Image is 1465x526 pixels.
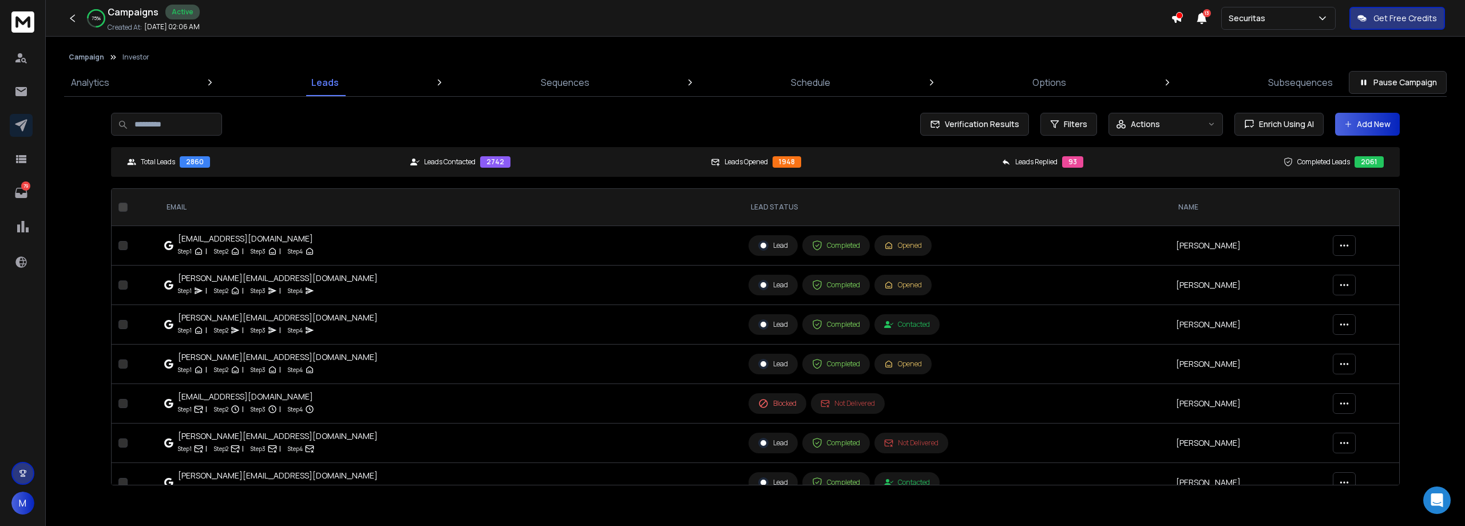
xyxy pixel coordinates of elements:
[205,483,207,494] p: |
[108,5,159,19] h1: Campaigns
[279,364,281,375] p: |
[742,189,1169,226] th: LEAD STATUS
[279,285,281,296] p: |
[180,156,210,168] div: 2860
[1349,7,1445,30] button: Get Free Credits
[1355,156,1384,168] div: 2061
[242,246,244,257] p: |
[178,325,192,336] p: Step 1
[242,285,244,296] p: |
[1261,69,1340,96] a: Subsequences
[784,69,837,96] a: Schedule
[758,477,788,488] div: Lead
[812,319,860,330] div: Completed
[1040,113,1097,136] button: Filters
[214,325,228,336] p: Step 2
[251,364,266,375] p: Step 3
[1203,9,1211,17] span: 13
[1015,157,1058,167] p: Leads Replied
[758,319,788,330] div: Lead
[1335,113,1400,136] button: Add New
[1032,76,1066,89] p: Options
[251,246,266,257] p: Step 3
[1297,157,1350,167] p: Completed Leads
[251,443,266,454] p: Step 3
[812,359,860,369] div: Completed
[758,398,797,409] div: Blocked
[288,246,303,257] p: Step 4
[10,181,33,204] a: 79
[884,320,930,329] div: Contacted
[214,364,228,375] p: Step 2
[178,233,314,244] div: [EMAIL_ADDRESS][DOMAIN_NAME]
[1131,118,1160,130] p: Actions
[214,404,228,415] p: Step 2
[812,438,860,448] div: Completed
[480,156,510,168] div: 2742
[178,470,378,481] div: [PERSON_NAME][EMAIL_ADDRESS][DOMAIN_NAME]
[214,285,228,296] p: Step 2
[1169,345,1326,384] td: [PERSON_NAME]
[178,364,192,375] p: Step 1
[821,399,875,408] div: Not Delivered
[69,53,104,62] button: Campaign
[242,404,244,415] p: |
[1229,13,1270,24] p: Securitas
[178,285,192,296] p: Step 1
[288,483,303,494] p: Step 4
[812,240,860,251] div: Completed
[279,483,281,494] p: |
[1268,76,1333,89] p: Subsequences
[157,189,742,226] th: EMAIL
[1169,226,1326,266] td: [PERSON_NAME]
[1062,156,1083,168] div: 93
[178,443,192,454] p: Step 1
[758,280,788,290] div: Lead
[279,404,281,415] p: |
[279,246,281,257] p: |
[884,241,922,250] div: Opened
[251,325,266,336] p: Step 3
[214,246,228,257] p: Step 2
[71,76,109,89] p: Analytics
[1025,69,1073,96] a: Options
[758,359,788,369] div: Lead
[534,69,596,96] a: Sequences
[1423,487,1451,514] div: Open Intercom Messenger
[1169,266,1326,305] td: [PERSON_NAME]
[884,478,930,487] div: Contacted
[288,443,303,454] p: Step 4
[884,359,922,369] div: Opened
[205,443,207,454] p: |
[214,483,228,494] p: Step 2
[242,325,244,336] p: |
[108,23,142,32] p: Created At:
[11,492,34,515] span: M
[288,325,303,336] p: Step 4
[251,483,266,494] p: Step 3
[940,118,1019,130] span: Verification Results
[64,69,116,96] a: Analytics
[251,285,266,296] p: Step 3
[1169,384,1326,424] td: [PERSON_NAME]
[288,364,303,375] p: Step 4
[1373,13,1437,24] p: Get Free Credits
[214,443,228,454] p: Step 2
[724,157,768,167] p: Leads Opened
[205,364,207,375] p: |
[205,325,207,336] p: |
[141,157,175,167] p: Total Leads
[1254,118,1314,130] span: Enrich Using AI
[178,404,192,415] p: Step 1
[205,404,207,415] p: |
[165,5,200,19] div: Active
[251,404,266,415] p: Step 3
[758,438,788,448] div: Lead
[178,351,378,363] div: [PERSON_NAME][EMAIL_ADDRESS][DOMAIN_NAME]
[21,181,30,191] p: 79
[178,272,378,284] div: [PERSON_NAME][EMAIL_ADDRESS][DOMAIN_NAME]
[791,76,830,89] p: Schedule
[279,443,281,454] p: |
[884,438,939,448] div: Not Delivered
[178,391,314,402] div: [EMAIL_ADDRESS][DOMAIN_NAME]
